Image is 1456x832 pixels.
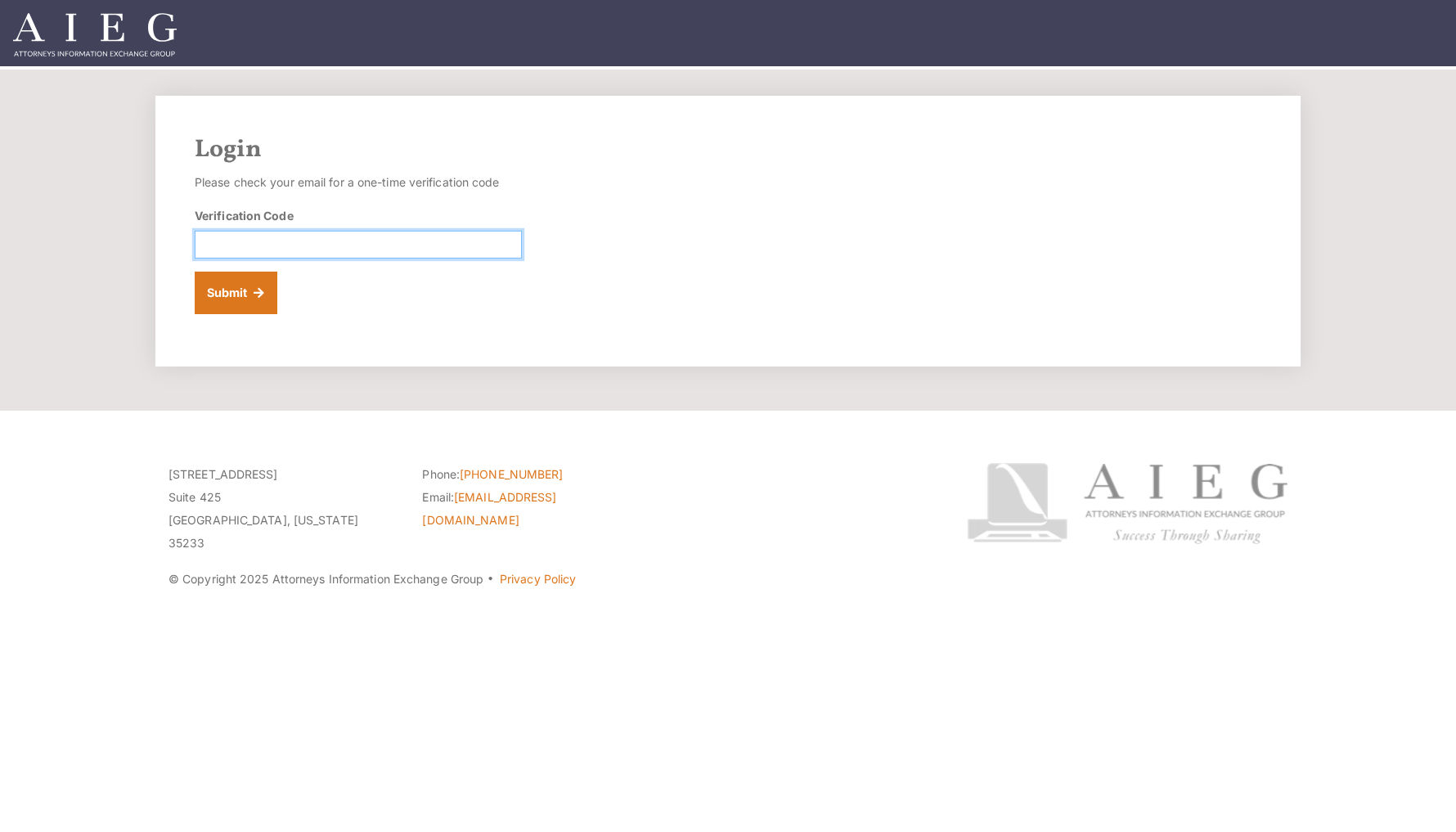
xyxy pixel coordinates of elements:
[422,490,556,527] a: [EMAIL_ADDRESS][DOMAIN_NAME]
[500,572,576,586] a: Privacy Policy
[460,467,563,481] a: [PHONE_NUMBER]
[967,463,1287,544] img: Attorneys Information Exchange Group logo
[195,171,522,194] p: Please check your email for a one-time verification code
[195,135,1261,164] h2: Login
[169,463,398,555] p: [STREET_ADDRESS] Suite 425 [GEOGRAPHIC_DATA], [US_STATE] 35233
[195,207,294,224] label: Verification Code
[422,486,651,532] li: Email:
[487,578,494,587] span: ·
[422,463,651,486] li: Phone:
[13,13,177,56] img: Attorneys Information Exchange Group
[195,272,277,314] button: Submit
[169,568,906,591] p: © Copyright 2025 Attorneys Information Exchange Group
